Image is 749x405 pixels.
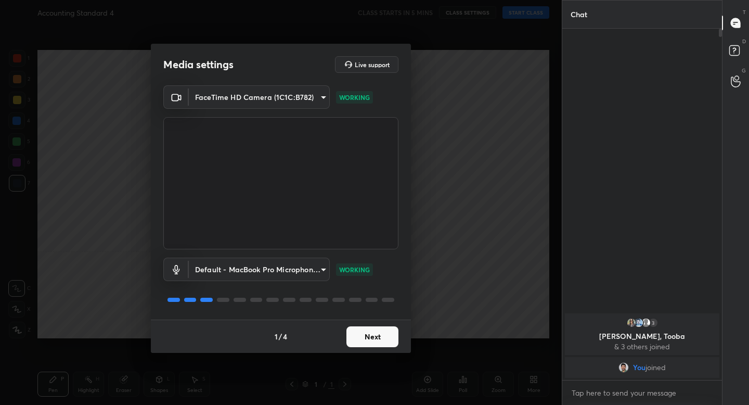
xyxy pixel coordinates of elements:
[346,326,398,347] button: Next
[355,61,390,68] h5: Live support
[562,311,722,380] div: grid
[339,93,370,102] p: WORKING
[189,258,330,281] div: FaceTime HD Camera (1C1C:B782)
[626,318,637,328] img: fa76c359c2184d79bab6547d585e4e29.jpg
[742,37,746,45] p: D
[275,331,278,342] h4: 1
[743,8,746,16] p: T
[163,58,234,71] h2: Media settings
[633,363,645,372] span: You
[279,331,282,342] h4: /
[742,67,746,74] p: G
[641,318,651,328] img: default.png
[571,343,713,351] p: & 3 others joined
[189,85,330,109] div: FaceTime HD Camera (1C1C:B782)
[618,362,629,373] img: 1ebc9903cf1c44a29e7bc285086513b0.jpg
[645,363,666,372] span: joined
[562,1,596,28] p: Chat
[648,318,658,328] div: 3
[571,332,713,340] p: [PERSON_NAME], Tooba
[339,265,370,274] p: WORKING
[634,318,644,328] img: 64b806b97bdb415da0e3589ea215aba2.jpg
[283,331,287,342] h4: 4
